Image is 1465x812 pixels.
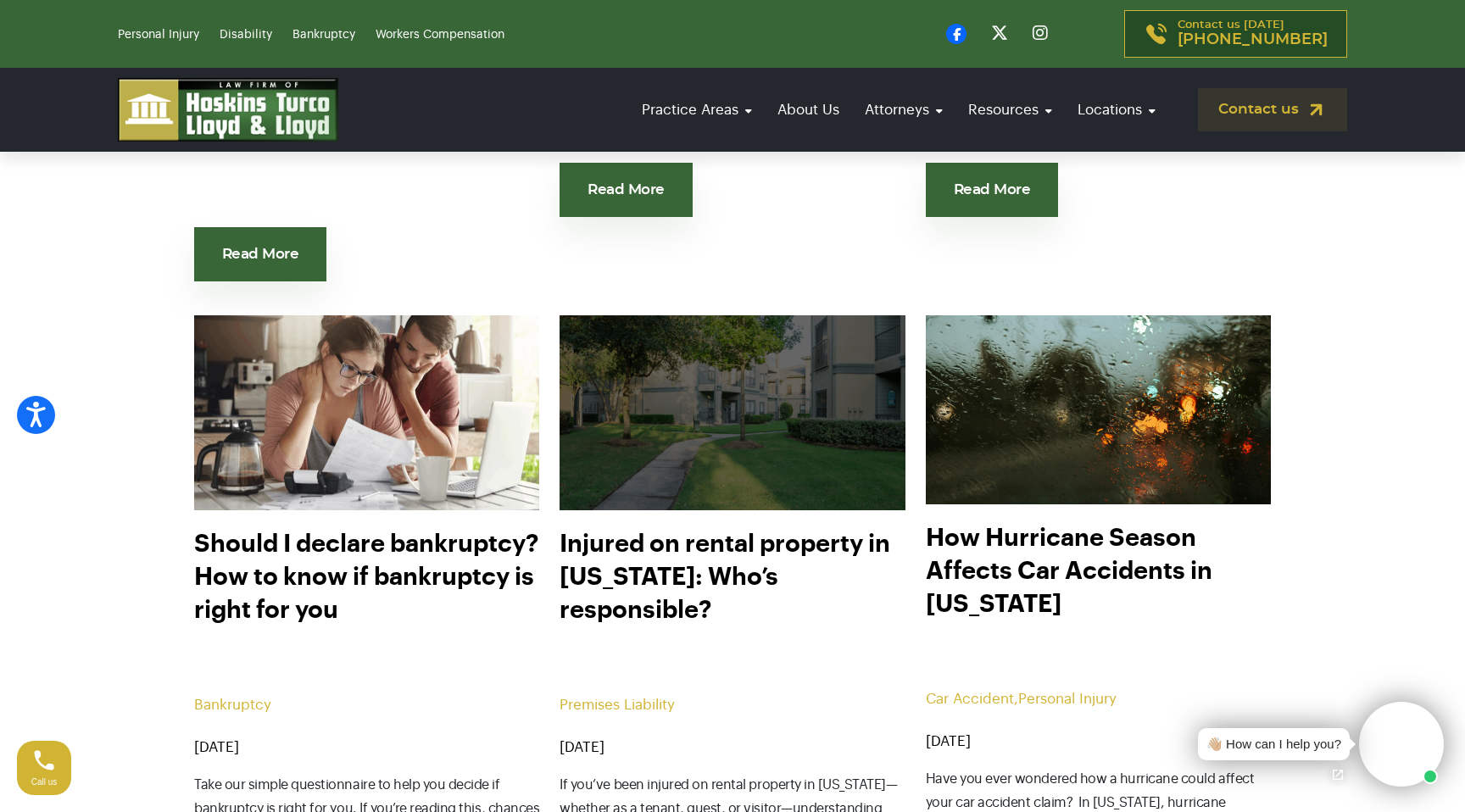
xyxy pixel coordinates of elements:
[292,29,355,41] a: Bankruptcy
[1178,31,1328,48] span: [PHONE_NUMBER]
[118,29,199,41] a: Personal Injury
[1178,19,1328,48] p: Contact us [DATE]
[376,29,504,41] a: Workers Compensation
[31,777,58,787] span: Call us
[194,739,539,756] div: [DATE]
[1018,692,1117,706] a: Personal Injury
[1198,88,1347,131] a: Contact us
[560,698,675,712] a: Premises Liability
[194,315,539,509] img: Should I declare bankruptcy?
[118,78,338,142] img: logo
[194,527,539,680] a: Should I declare bankruptcy? How to know if bankruptcy is right for you
[769,86,848,134] a: About Us
[560,739,905,756] div: [DATE]
[633,86,760,134] a: Practice Areas
[194,100,539,210] p: Have you or someone you love been injured in a truck accident, and now you’re unsure what to do n...
[560,163,692,217] a: Read More
[220,29,272,41] a: Disability
[960,86,1061,134] a: Resources
[543,306,922,520] img: What to do if you're injured on a rental property in Florida
[1069,86,1164,134] a: Locations
[1206,735,1341,754] div: 👋🏼 How can I help you?
[856,86,951,134] a: Attorneys
[926,733,1271,750] div: [DATE]
[926,521,1271,674] a: How Hurricane Season Affects Car Accidents in [US_STATE]
[1320,757,1356,793] a: Open chat
[926,163,1058,217] a: Read More
[194,698,271,712] a: Bankruptcy
[194,227,326,281] a: Read More
[926,692,1014,706] a: Car Accident
[926,691,1271,725] div: ,
[560,527,905,680] a: Injured on rental property in [US_STATE]: Who’s responsible?
[1124,10,1347,58] a: Contact us [DATE][PHONE_NUMBER]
